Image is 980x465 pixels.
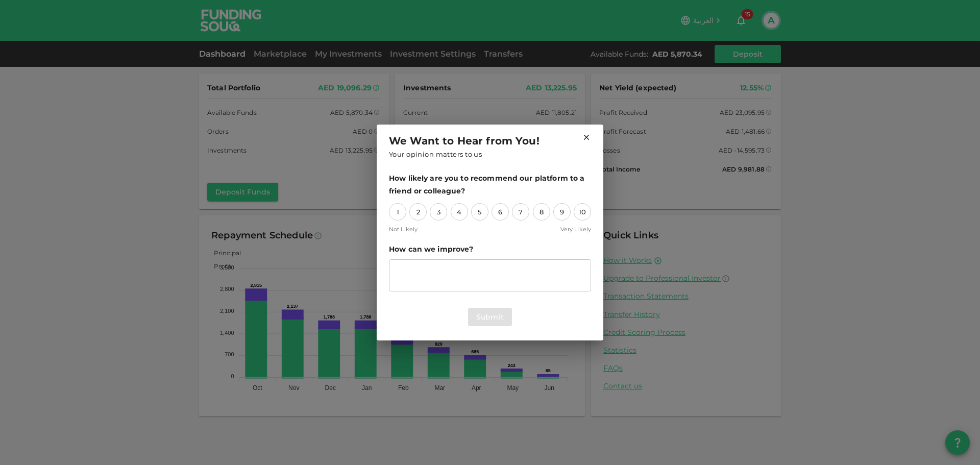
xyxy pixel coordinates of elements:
span: How can we improve? [389,243,591,256]
div: 8 [533,203,550,221]
div: 10 [574,203,591,221]
span: How likely are you to recommend our platform to a friend or colleague? [389,172,591,197]
div: suggestion [389,259,591,291]
div: 6 [492,203,509,221]
span: Very Likely [560,225,591,234]
div: 9 [553,203,571,221]
span: We Want to Hear from You! [389,133,540,149]
div: 7 [512,203,529,221]
textarea: suggestion [396,264,584,287]
div: 5 [471,203,488,221]
div: 4 [451,203,468,221]
div: 3 [430,203,447,221]
div: 2 [409,203,427,221]
span: Your opinion matters to us [389,149,482,160]
span: Not Likely [389,225,418,234]
div: 1 [389,203,406,221]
